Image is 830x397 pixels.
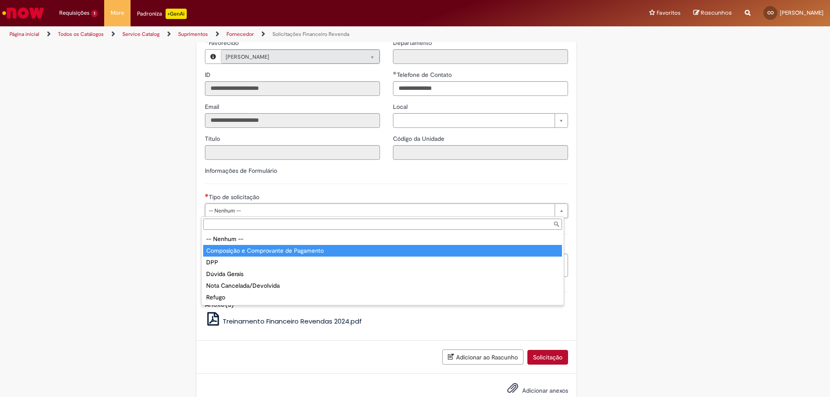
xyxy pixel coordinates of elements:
div: Composição e Comprovante de Pagamento [203,245,562,257]
ul: Tipo de solicitação [201,232,564,305]
div: DPP [203,257,562,268]
div: -- Nenhum -- [203,233,562,245]
div: Dúvida Gerais [203,268,562,280]
div: Nota Cancelada/Devolvida [203,280,562,292]
div: Refugo [203,292,562,303]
